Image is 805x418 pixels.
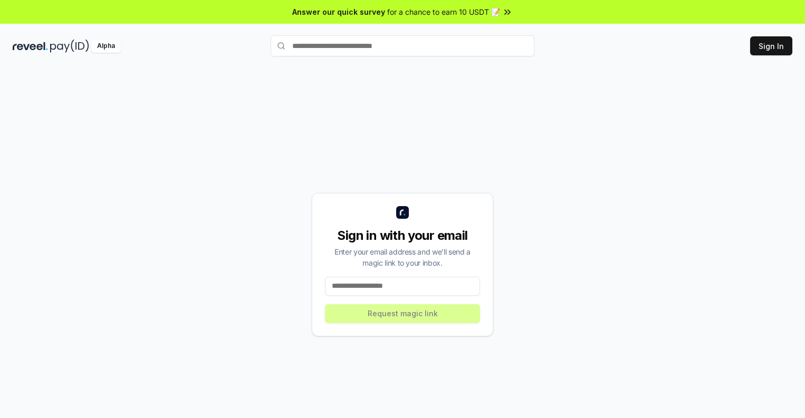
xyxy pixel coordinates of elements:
[387,6,500,17] span: for a chance to earn 10 USDT 📝
[750,36,792,55] button: Sign In
[13,40,48,53] img: reveel_dark
[91,40,121,53] div: Alpha
[325,246,480,268] div: Enter your email address and we’ll send a magic link to your inbox.
[325,227,480,244] div: Sign in with your email
[396,206,409,219] img: logo_small
[50,40,89,53] img: pay_id
[292,6,385,17] span: Answer our quick survey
